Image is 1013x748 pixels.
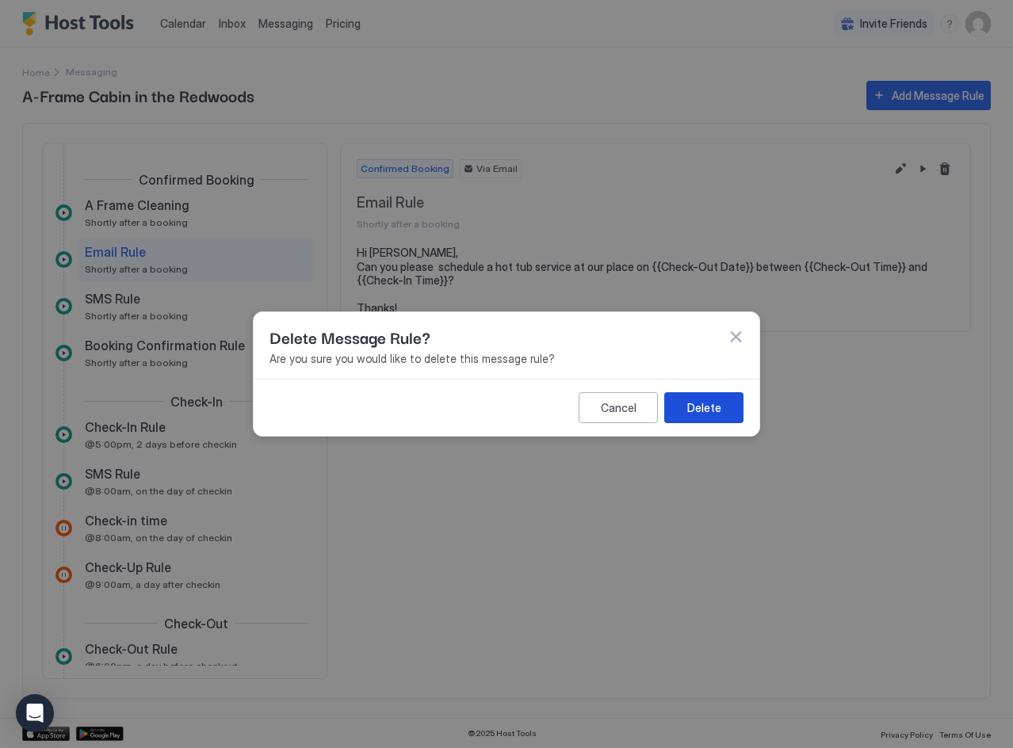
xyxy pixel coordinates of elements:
[269,325,430,349] span: Delete Message Rule?
[687,399,721,416] div: Delete
[269,352,744,366] span: Are you sure you would like to delete this message rule?
[16,694,54,732] div: Open Intercom Messenger
[579,392,658,423] button: Cancel
[601,399,636,416] div: Cancel
[664,392,744,423] button: Delete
